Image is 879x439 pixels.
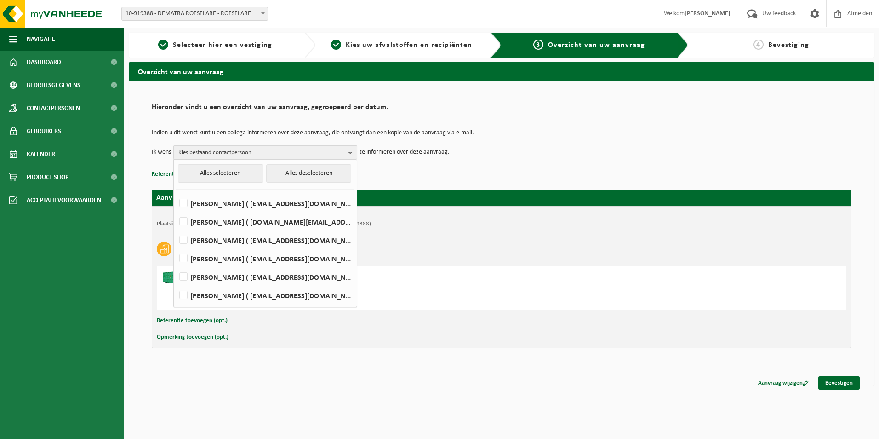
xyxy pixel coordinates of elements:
[178,164,263,183] button: Alles selecteren
[152,145,171,159] p: Ik wens
[27,28,55,51] span: Navigatie
[685,10,731,17] strong: [PERSON_NAME]
[177,289,352,302] label: [PERSON_NAME] ( [EMAIL_ADDRESS][DOMAIN_NAME] )
[27,189,101,212] span: Acceptatievoorwaarden
[152,130,851,136] p: Indien u dit wenst kunt u een collega informeren over deze aanvraag, die ontvangt dan een kopie v...
[178,146,345,160] span: Kies bestaand contactpersoon
[768,41,809,49] span: Bevestiging
[152,168,223,180] button: Referentie toevoegen (opt.)
[27,51,61,74] span: Dashboard
[158,40,168,50] span: 1
[173,41,272,49] span: Selecteer hier een vestiging
[177,270,352,284] label: [PERSON_NAME] ( [EMAIL_ADDRESS][DOMAIN_NAME] )
[121,7,268,21] span: 10-919388 - DEMATRA ROESELARE - ROESELARE
[157,331,228,343] button: Opmerking toevoegen (opt.)
[129,62,874,80] h2: Overzicht van uw aanvraag
[162,271,189,285] img: HK-XC-40-GN-00.png
[122,7,268,20] span: 10-919388 - DEMATRA ROESELARE - ROESELARE
[177,252,352,266] label: [PERSON_NAME] ( [EMAIL_ADDRESS][DOMAIN_NAME] )
[133,40,297,51] a: 1Selecteer hier een vestiging
[177,196,352,210] label: [PERSON_NAME] ( [EMAIL_ADDRESS][DOMAIN_NAME] )
[751,376,816,390] a: Aanvraag wijzigen
[27,120,61,143] span: Gebruikers
[753,40,764,50] span: 4
[156,194,225,202] strong: Aanvraag voor [DATE]
[199,298,538,305] div: Aantal: 1
[157,221,197,227] strong: Plaatsingsadres:
[27,97,80,120] span: Contactpersonen
[360,145,450,159] p: te informeren over deze aanvraag.
[266,164,351,183] button: Alles deselecteren
[27,74,80,97] span: Bedrijfsgegevens
[199,286,538,293] div: Ophalen en plaatsen lege container
[177,215,352,229] label: [PERSON_NAME] ( [DOMAIN_NAME][EMAIL_ADDRESS][DOMAIN_NAME] )
[320,40,484,51] a: 2Kies uw afvalstoffen en recipiënten
[346,41,472,49] span: Kies uw afvalstoffen en recipiënten
[157,315,228,327] button: Referentie toevoegen (opt.)
[177,233,352,247] label: [PERSON_NAME] ( [EMAIL_ADDRESS][DOMAIN_NAME] )
[533,40,543,50] span: 3
[27,166,68,189] span: Product Shop
[331,40,341,50] span: 2
[173,145,357,159] button: Kies bestaand contactpersoon
[818,376,860,390] a: Bevestigen
[27,143,55,166] span: Kalender
[548,41,645,49] span: Overzicht van uw aanvraag
[152,104,851,116] h2: Hieronder vindt u een overzicht van uw aanvraag, gegroepeerd per datum.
